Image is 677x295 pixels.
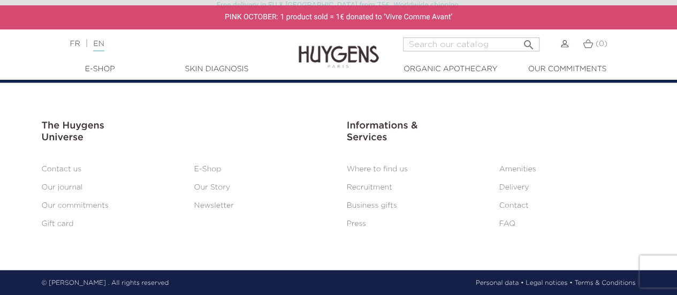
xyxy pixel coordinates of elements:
a: Skin Diagnosis [163,64,270,75]
a: Amenities [499,165,536,173]
a: Delivery [499,184,529,191]
a: FR [70,40,80,48]
a: Organic Apothecary [397,64,504,75]
a: Terms & Conditions [574,278,635,288]
input: Search [403,37,539,51]
a: Personal data • [476,278,524,288]
img: Huygens [299,28,379,70]
a: EN [93,40,104,51]
a: Newsletter [194,202,234,209]
a: Recruitment [347,184,392,191]
a: E-Shop [47,64,154,75]
a: Our journal [42,184,83,191]
a: Where to find us [347,165,408,173]
h3: The Huygens Universe [42,120,331,143]
a: Our commitments [514,64,621,75]
a: E-Shop [194,165,222,173]
h3: Informations & Services [347,120,636,143]
a: Legal notices • [526,278,572,288]
a: Contact us [42,165,82,173]
p: © [PERSON_NAME] . All rights reserved [42,278,169,288]
a: Our commitments [42,202,109,209]
a: Press [347,220,367,228]
a: FAQ [499,220,515,228]
a: Contact [499,202,529,209]
a: Our Story [194,184,230,191]
span: (0) [596,40,607,48]
i:  [522,35,535,48]
div: | [64,37,274,50]
a: Gift card [42,220,74,228]
button:  [519,34,538,49]
a: Business gifts [347,202,397,209]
